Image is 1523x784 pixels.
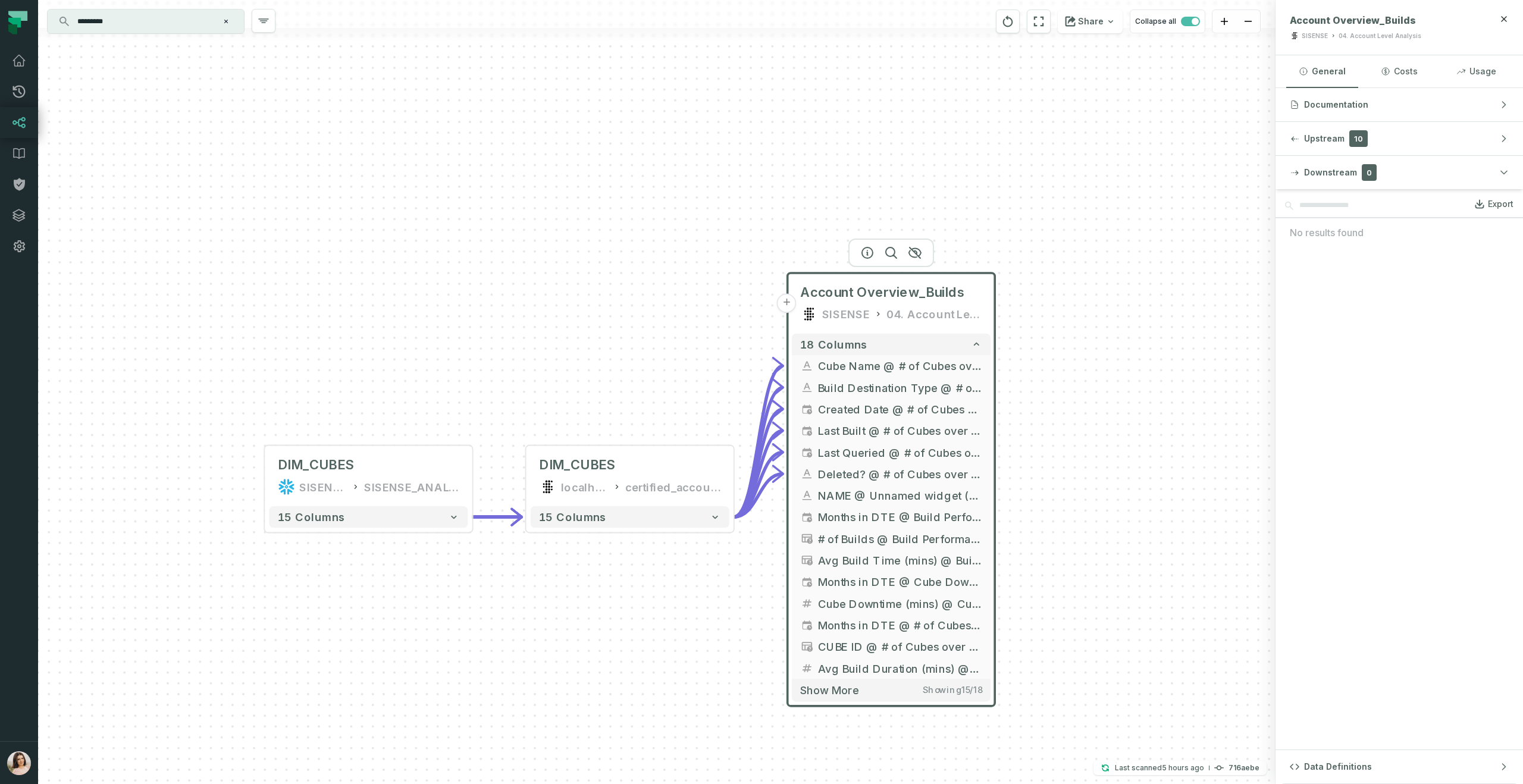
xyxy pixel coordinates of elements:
div: SISENSE [1302,32,1328,40]
button: Show moreShowing15/18 [792,679,991,701]
g: Edge from a4baf536a9b5f26f6be13228012adfe7 to 7cb303fa12f60cf68fbe4ee627604014 [734,474,783,518]
span: type unknown [800,532,813,545]
div: DIM_CUBES [539,457,615,474]
div: certified_account_overview [625,478,720,496]
button: Collapse all [1130,10,1205,33]
button: General [1286,55,1358,87]
div: SISENSE_ANALYTICS_PRODUCTION [299,478,347,496]
button: Cube Downtime (mins) @ Cube Downtime [792,592,991,614]
span: Show more [800,683,858,697]
button: Downstream0 [1276,156,1523,189]
button: Last Built @ # of Cubes over Time [792,420,991,441]
button: Documentation [1276,88,1523,121]
span: Upstream [1304,133,1345,145]
div: SISENSE_ANALYTICS_PRODUCTION [364,478,459,496]
span: Months in DTE @ Build Performance [818,509,982,525]
span: 15 columns [539,510,606,523]
span: Avg Build Duration (mins) @ # of Cubes over Time [818,660,982,676]
span: Avg Build Time (mins) @ Build Performance [818,552,982,568]
span: CUBE ID @ # of Cubes over Time [818,638,982,654]
span: Showing 15 / 18 [923,685,982,695]
p: Last scanned [1115,762,1204,774]
button: Build Destination Type @ # of Cubes over Time [792,377,991,398]
button: # of Builds @ Build Performance [792,528,991,549]
span: string [800,489,813,502]
span: timestamp [800,446,813,459]
button: Costs [1363,55,1435,87]
button: NAME @ Unnamed widget (67635be80ed3f50033403422) [792,485,991,506]
button: Deleted? @ # of Cubes over Time [792,463,991,484]
img: avatar of Kateryna Viflinzider [7,751,31,775]
span: Deleted? @ # of Cubes over Time [818,466,982,482]
div: 04. Account Level Analysis [1339,32,1421,40]
button: Cube Name @ # of Cubes over Time [792,355,991,377]
button: zoom out [1236,10,1260,33]
button: CUBE ID @ # of Cubes over Time [792,636,991,657]
span: timestamp [800,403,813,416]
span: Last Built @ # of Cubes over Time [818,422,982,438]
span: 18 columns [800,338,867,351]
span: Created Date @ # of Cubes over Time [818,401,982,417]
button: Usage [1440,55,1512,87]
div: DIM_CUBES [278,457,353,474]
button: Share [1058,10,1123,33]
span: Months in DTE @ # of Cubes over Time [818,617,982,633]
button: Last scanned[DATE] 04:35:01716aebe [1093,761,1267,775]
button: + [777,293,797,313]
span: NAME @ Unnamed widget (67635be80ed3f50033403422) [818,487,982,503]
span: Data Definitions [1304,761,1372,773]
span: Cube Name @ # of Cubes over Time [818,357,982,374]
span: timestamp [800,619,813,632]
span: Downstream [1304,167,1357,178]
span: string [800,468,813,481]
span: Account Overview_Builds [800,284,964,301]
span: timestamp [800,510,813,523]
span: # of Builds @ Build Performance [818,531,982,547]
span: decimal [800,661,813,675]
span: timestamp [800,424,813,437]
button: Clear search query [220,15,232,27]
button: Months in DTE @ # of Cubes over Time [792,614,991,636]
button: Avg Build Duration (mins) @ # of Cubes over Time [792,657,991,679]
span: decimal [800,597,813,610]
span: Documentation [1304,99,1368,111]
span: Months in DTE @ Cube Downtime [818,573,982,589]
h4: 716aebe [1229,764,1259,772]
button: Created Date @ # of Cubes over Time [792,399,991,420]
span: Last Queried @ # of Cubes over Time [818,444,982,460]
button: Avg Build Time (mins) @ Build Performance [792,550,991,571]
span: Account Overview_Builds [1290,14,1416,26]
button: Upstream10 [1276,122,1523,155]
relative-time: Oct 6, 2025, 4:35 AM GMT+3 [1162,763,1204,772]
button: Data Definitions [1276,750,1523,783]
span: type unknown [800,554,813,567]
button: Months in DTE @ Cube Downtime [792,571,991,592]
button: Months in DTE @ Build Performance [792,506,991,528]
span: string [800,381,813,394]
div: SISENSE [822,305,870,322]
span: type unknown [800,640,813,653]
button: zoom in [1212,10,1236,33]
g: Edge from a4baf536a9b5f26f6be13228012adfe7 to 7cb303fa12f60cf68fbe4ee627604014 [734,409,783,518]
span: timestamp [800,575,813,588]
span: string [800,359,813,372]
span: 10 [1349,130,1368,147]
span: Build Destination Type @ # of Cubes over Time [818,380,982,396]
span: 15 columns [278,510,345,523]
span: Cube Downtime (mins) @ Cube Downtime [818,595,982,611]
span: No results found [1290,225,1509,240]
span: 0 [1362,164,1377,181]
div: 04. Account Level Analysis [886,305,982,322]
button: Last Queried @ # of Cubes over Time [792,441,991,463]
div: localhost [561,478,609,496]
